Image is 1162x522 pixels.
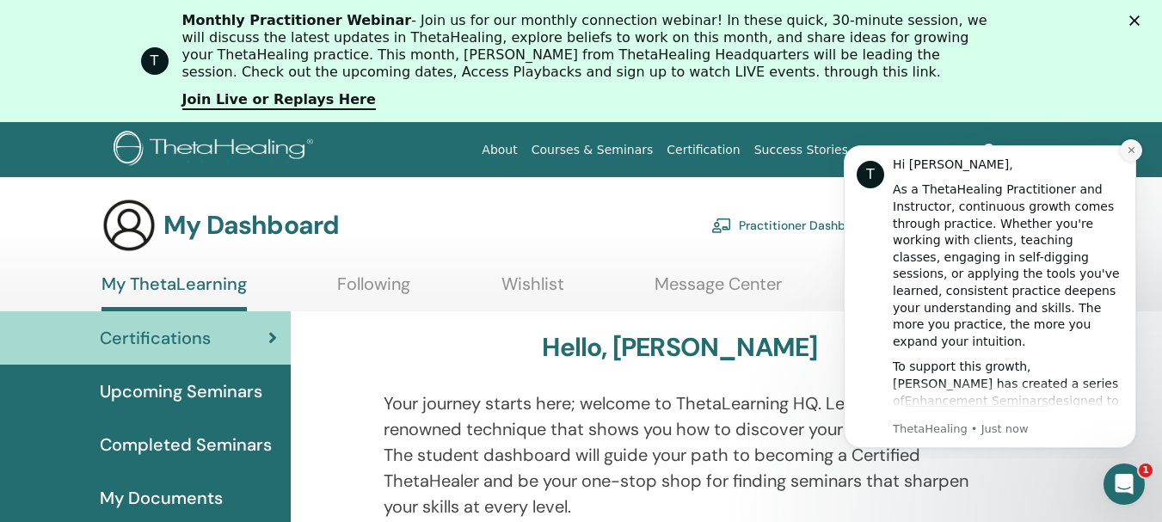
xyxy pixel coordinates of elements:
img: logo.png [114,131,319,169]
a: Certification [660,134,747,166]
a: Enhancement Seminars [87,264,231,278]
a: Wishlist [501,273,564,307]
img: chalkboard-teacher.svg [711,218,732,233]
p: Your journey starts here; welcome to ThetaLearning HQ. Learn the world-renowned technique that sh... [384,390,976,519]
div: Profile image for ThetaHealing [141,47,169,75]
a: Courses & Seminars [525,134,661,166]
a: My ThetaLearning [101,273,247,311]
b: Monthly Practitioner Webinar [182,12,412,28]
span: My Documents [100,485,223,511]
h3: My Dashboard [163,210,339,241]
a: Following [337,273,410,307]
iframe: Intercom live chat [1104,464,1145,505]
div: To support this growth, [PERSON_NAME] has created a series of designed to help you refine your kn... [75,229,305,415]
img: generic-user-icon.jpg [101,198,157,253]
span: Upcoming Seminars [100,378,262,404]
a: Practitioner Dashboard [711,206,871,244]
iframe: Intercom notifications message [818,130,1162,458]
button: Dismiss notification [302,9,324,32]
p: Message from ThetaHealing, sent Just now [75,292,305,307]
div: - Join us for our monthly connection webinar! In these quick, 30-minute session, we will discuss ... [182,12,994,81]
a: Message Center [655,273,782,307]
div: Close [1129,15,1147,26]
span: Certifications [100,325,211,351]
span: 1 [1139,464,1153,477]
h3: Hello, [PERSON_NAME] [542,332,817,363]
a: Success Stories [747,134,855,166]
a: About [475,134,524,166]
span: Completed Seminars [100,432,272,458]
a: Join Live or Replays Here [182,91,376,110]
